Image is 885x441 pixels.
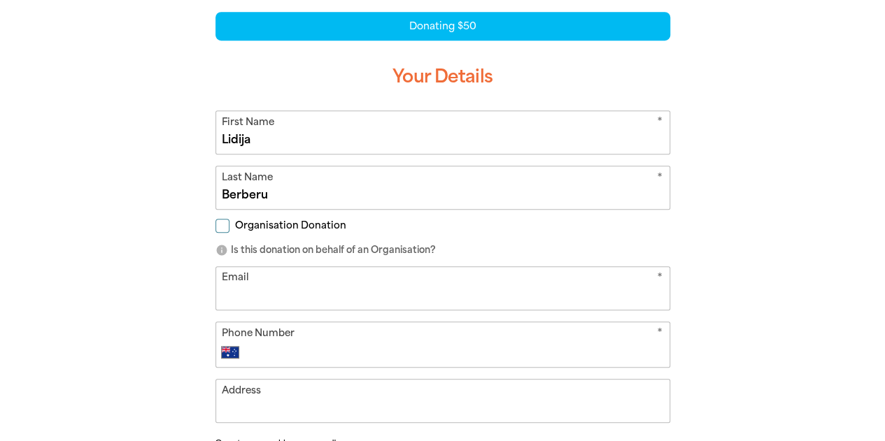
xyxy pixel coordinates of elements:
[215,219,229,233] input: Organisation Donation
[657,326,663,343] i: Required
[235,219,346,232] span: Organisation Donation
[215,244,228,256] i: info
[215,12,670,41] div: Donating $50
[215,243,670,257] p: Is this donation on behalf of an Organisation?
[215,55,670,99] h3: Your Details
